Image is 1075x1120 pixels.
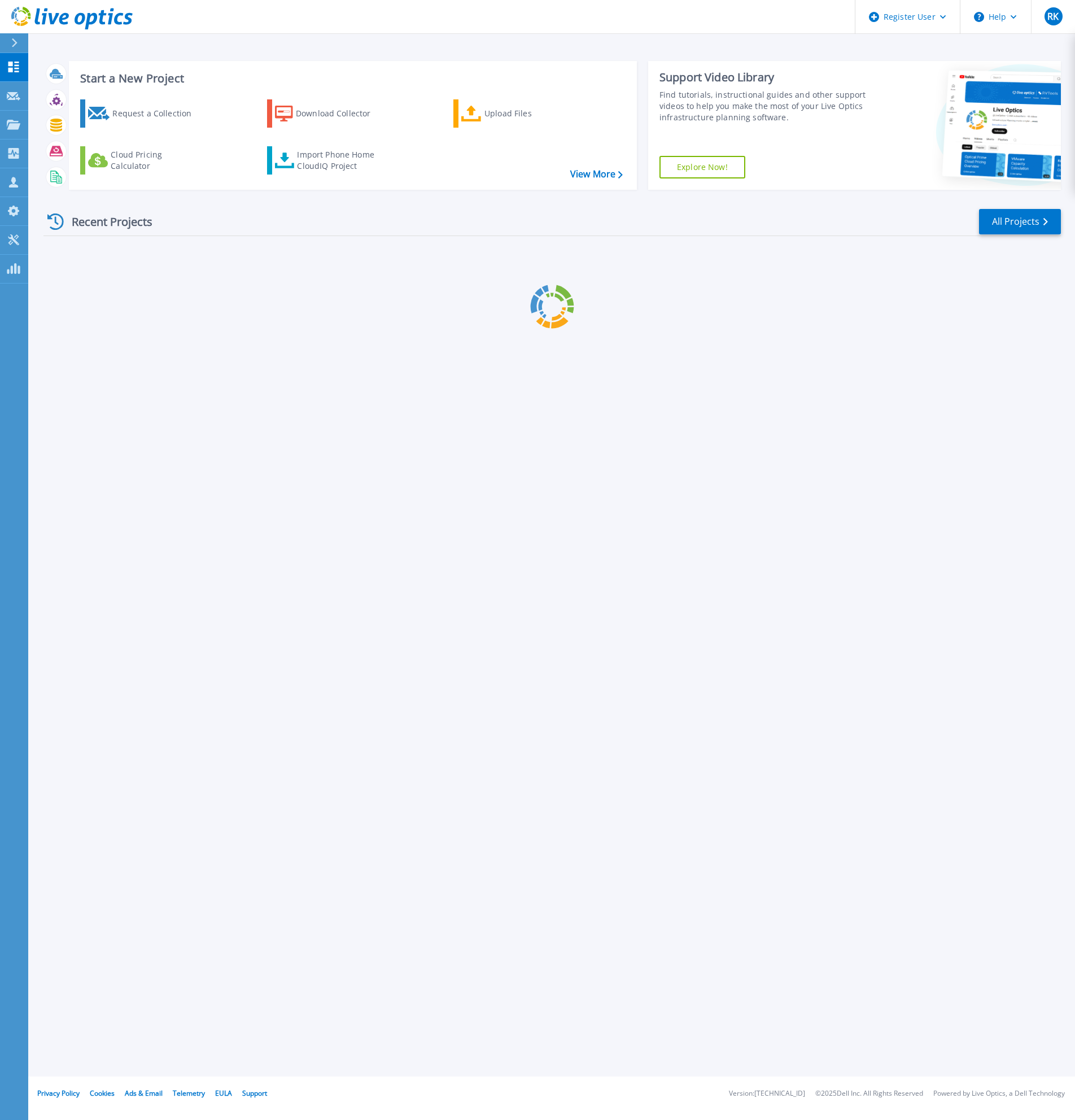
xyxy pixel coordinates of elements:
a: Cookies [90,1088,115,1098]
div: Upload Files [484,102,575,125]
a: Upload Files [453,99,579,128]
li: © 2025 Dell Inc. All Rights Reserved [815,1090,923,1097]
a: View More [570,169,623,180]
li: Powered by Live Optics, a Dell Technology [933,1090,1065,1097]
a: Cloud Pricing Calculator [80,146,206,175]
div: Request a Collection [112,102,203,125]
div: Cloud Pricing Calculator [111,149,201,172]
div: Import Phone Home CloudIQ Project [297,149,385,172]
a: Privacy Policy [37,1088,80,1098]
div: Download Collector [296,102,386,125]
a: Ads & Email [125,1088,163,1098]
li: Version: [TECHNICAL_ID] [729,1090,805,1097]
a: Support [242,1088,267,1098]
a: EULA [215,1088,232,1098]
span: RK [1047,12,1059,21]
h3: Start a New Project [80,72,622,85]
a: Explore Now! [659,156,745,178]
a: Request a Collection [80,99,206,128]
a: All Projects [979,209,1061,234]
a: Telemetry [173,1088,205,1098]
a: Download Collector [267,99,393,128]
div: Support Video Library [659,70,869,85]
div: Find tutorials, instructional guides and other support videos to help you make the most of your L... [659,89,869,123]
div: Recent Projects [43,208,168,236]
